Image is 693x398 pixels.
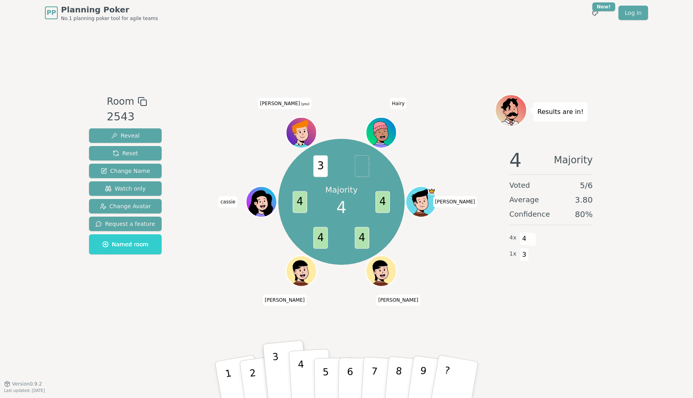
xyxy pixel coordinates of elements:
[293,191,307,213] span: 4
[433,196,477,207] span: Click to change your name
[520,232,529,246] span: 4
[588,6,602,20] button: New!
[272,351,282,395] p: 3
[509,194,539,205] span: Average
[89,128,162,143] button: Reveal
[300,102,310,106] span: (you)
[509,180,530,191] span: Voted
[89,217,162,231] button: Request a feature
[89,181,162,196] button: Watch only
[554,150,593,170] span: Majority
[509,234,517,242] span: 4 x
[287,118,316,147] button: Click to change your avatar
[45,4,158,22] a: PPPlanning PokerNo.1 planning poker tool for agile teams
[520,248,529,262] span: 3
[355,227,369,249] span: 4
[376,191,390,213] span: 4
[95,220,155,228] span: Request a feature
[113,149,138,157] span: Reset
[101,167,150,175] span: Change Name
[89,164,162,178] button: Change Name
[314,155,328,177] span: 3
[89,146,162,160] button: Reset
[4,388,45,393] span: Last updated: [DATE]
[537,106,584,118] p: Results are in!
[325,184,358,195] p: Majority
[376,294,420,306] span: Click to change your name
[592,2,615,11] div: New!
[4,381,42,387] button: Version0.9.2
[258,98,311,109] span: Click to change your name
[314,227,328,249] span: 4
[107,94,134,109] span: Room
[111,132,140,140] span: Reveal
[47,8,56,18] span: PP
[428,187,436,195] span: Nick is the host
[509,250,517,258] span: 1 x
[89,199,162,213] button: Change Avatar
[509,150,522,170] span: 4
[618,6,648,20] a: Log in
[12,381,42,387] span: Version 0.9.2
[61,4,158,15] span: Planning Poker
[89,234,162,254] button: Named room
[390,98,407,109] span: Click to change your name
[263,294,307,306] span: Click to change your name
[102,240,148,248] span: Named room
[100,202,151,210] span: Change Avatar
[575,209,593,220] span: 80 %
[580,180,593,191] span: 5 / 6
[61,15,158,22] span: No.1 planning poker tool for agile teams
[509,209,550,220] span: Confidence
[575,194,593,205] span: 3.80
[107,109,147,125] div: 2543
[105,185,146,193] span: Watch only
[219,196,237,207] span: Click to change your name
[336,195,346,219] span: 4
